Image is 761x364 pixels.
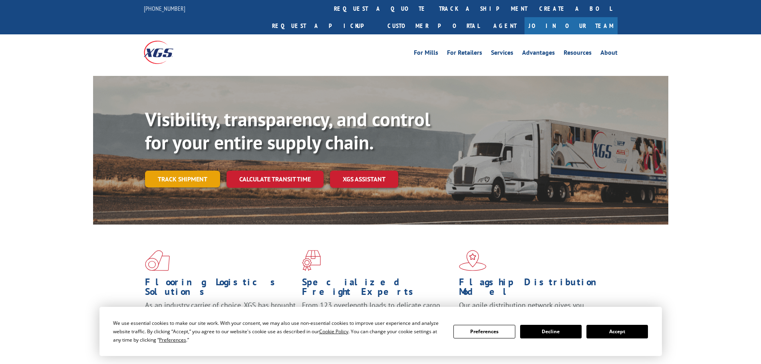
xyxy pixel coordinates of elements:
[330,171,398,188] a: XGS ASSISTANT
[564,50,592,58] a: Resources
[145,300,296,329] span: As an industry carrier of choice, XGS has brought innovation and dedication to flooring logistics...
[145,107,430,155] b: Visibility, transparency, and control for your entire supply chain.
[266,17,381,34] a: Request a pickup
[491,50,513,58] a: Services
[453,325,515,338] button: Preferences
[485,17,525,34] a: Agent
[459,300,606,319] span: Our agile distribution network gives you nationwide inventory management on demand.
[302,250,321,271] img: xgs-icon-focused-on-flooring-red
[459,277,610,300] h1: Flagship Distribution Model
[145,171,220,187] a: Track shipment
[447,50,482,58] a: For Retailers
[144,4,185,12] a: [PHONE_NUMBER]
[381,17,485,34] a: Customer Portal
[459,250,487,271] img: xgs-icon-flagship-distribution-model-red
[319,328,348,335] span: Cookie Policy
[145,277,296,300] h1: Flooring Logistics Solutions
[145,250,170,271] img: xgs-icon-total-supply-chain-intelligence-red
[522,50,555,58] a: Advantages
[586,325,648,338] button: Accept
[159,336,186,343] span: Preferences
[525,17,618,34] a: Join Our Team
[302,300,453,336] p: From 123 overlength loads to delicate cargo, our experienced staff knows the best way to move you...
[414,50,438,58] a: For Mills
[520,325,582,338] button: Decline
[99,307,662,356] div: Cookie Consent Prompt
[302,277,453,300] h1: Specialized Freight Experts
[227,171,324,188] a: Calculate transit time
[113,319,444,344] div: We use essential cookies to make our site work. With your consent, we may also use non-essential ...
[600,50,618,58] a: About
